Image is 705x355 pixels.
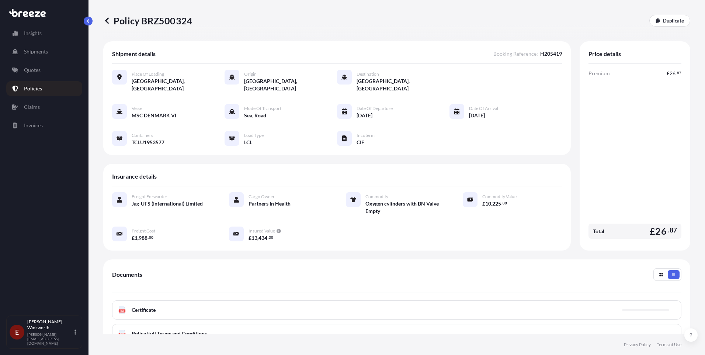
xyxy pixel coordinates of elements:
[357,132,375,138] span: Incoterm
[650,227,655,236] span: £
[663,17,684,24] p: Duplicate
[593,228,604,235] span: Total
[6,81,82,96] a: Policies
[132,139,164,146] span: TCLU1953577
[244,132,264,138] span: Load Type
[132,132,153,138] span: Containers
[365,194,388,200] span: Commodity
[112,50,156,58] span: Shipment details
[24,103,40,111] p: Claims
[244,71,257,77] span: Origin
[132,235,135,241] span: £
[249,194,275,200] span: Cargo Owner
[27,319,73,331] p: [PERSON_NAME] Winkworth
[132,106,143,111] span: Vessel
[249,235,251,241] span: £
[269,236,273,239] span: 30
[365,200,445,215] span: Oxygen cylinders with BN Valve Empty
[138,235,139,241] span: ,
[655,227,666,236] span: 26
[357,139,364,146] span: CIF
[357,77,449,92] span: [GEOGRAPHIC_DATA], [GEOGRAPHIC_DATA]
[24,30,42,37] p: Insights
[485,201,491,206] span: 10
[357,71,379,77] span: Destination
[120,310,125,312] text: PDF
[492,201,501,206] span: 225
[624,342,651,348] a: Privacy Policy
[249,200,291,207] span: Partners In Health
[670,71,676,76] span: 26
[6,44,82,59] a: Shipments
[139,235,147,241] span: 988
[482,194,517,200] span: Commodity Value
[148,236,149,239] span: .
[588,70,610,77] span: Premium
[132,200,203,207] span: Jag-UFS (International) Limited
[6,63,82,77] a: Quotes
[667,71,670,76] span: £
[112,271,142,278] span: Documents
[112,173,157,180] span: Insurance details
[24,48,48,55] p: Shipments
[112,324,681,343] a: PDFPolicy Full Terms and Conditions
[6,26,82,41] a: Insights
[132,228,155,234] span: Freight Cost
[649,15,690,27] a: Duplicate
[501,202,502,204] span: .
[588,50,621,58] span: Price details
[244,106,281,111] span: Mode of Transport
[357,112,372,119] span: [DATE]
[6,100,82,114] a: Claims
[657,342,681,348] a: Terms of Use
[493,50,538,58] span: Booking Reference :
[244,112,266,119] span: Sea, Road
[540,50,562,58] span: H205419
[132,77,225,92] span: [GEOGRAPHIC_DATA], [GEOGRAPHIC_DATA]
[103,15,192,27] p: Policy BRZ500324
[15,328,19,336] span: E
[503,202,507,204] span: 00
[491,201,492,206] span: ,
[135,235,138,241] span: 1
[251,235,257,241] span: 13
[132,194,167,200] span: Freight Forwarder
[132,330,207,337] span: Policy Full Terms and Conditions
[257,235,258,241] span: ,
[670,228,677,232] span: 87
[6,118,82,133] a: Invoices
[24,85,42,92] p: Policies
[24,122,43,129] p: Invoices
[24,66,41,74] p: Quotes
[244,139,252,146] span: LCL
[120,333,125,336] text: PDF
[667,228,669,232] span: .
[677,72,681,74] span: 87
[27,332,73,345] p: [PERSON_NAME][EMAIL_ADDRESS][DOMAIN_NAME]
[482,201,485,206] span: £
[258,235,267,241] span: 434
[132,71,164,77] span: Place of Loading
[469,112,485,119] span: [DATE]
[132,112,176,119] span: MSC DENMARK VI
[149,236,153,239] span: 00
[132,306,156,314] span: Certificate
[469,106,498,111] span: Date of Arrival
[249,228,275,234] span: Insured Value
[357,106,393,111] span: Date of Departure
[244,77,337,92] span: [GEOGRAPHIC_DATA], [GEOGRAPHIC_DATA]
